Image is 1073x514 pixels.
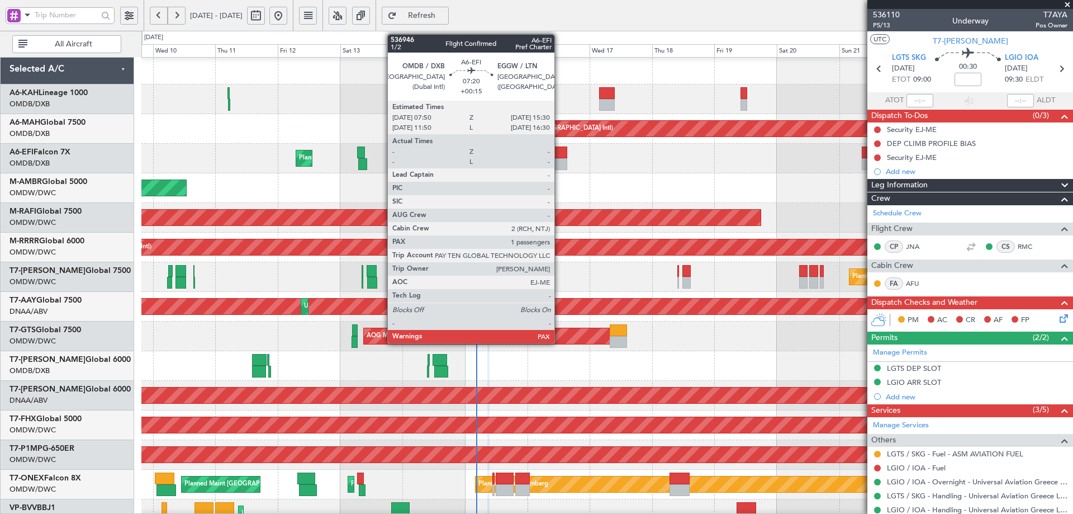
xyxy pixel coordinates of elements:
[10,296,82,304] a: T7-AAYGlobal 7500
[714,44,777,58] div: Fri 19
[10,385,86,393] span: T7-[PERSON_NAME]
[1005,53,1038,64] span: LGIO IOA
[887,153,937,162] div: Security EJ-ME
[590,44,652,58] div: Wed 17
[871,179,928,192] span: Leg Information
[426,120,613,137] div: Planned Maint [GEOGRAPHIC_DATA] ([GEOGRAPHIC_DATA] Intl)
[871,434,896,447] span: Others
[10,178,87,186] a: M-AMBRGlobal 5000
[10,208,82,215] a: M-RAFIGlobal 7500
[908,315,919,326] span: PM
[304,298,469,315] div: Unplanned Maint [GEOGRAPHIC_DATA] (Al Maktoum Intl)
[10,385,131,393] a: T7-[PERSON_NAME]Global 6000
[10,484,56,494] a: OMDW/DWC
[996,241,1015,253] div: CS
[885,277,903,290] div: FA
[10,474,81,482] a: T7-ONEXFalcon 8X
[465,44,528,58] div: Mon 15
[885,95,904,106] span: ATOT
[871,404,900,417] span: Services
[887,477,1067,487] a: LGIO / IOA - Overnight - Universal Aviation Greece LGIO / IOA
[10,415,82,423] a: T7-FHXGlobal 5000
[10,208,36,215] span: M-RAFI
[777,44,839,58] div: Sat 20
[10,129,50,139] a: OMDB/DXB
[10,277,56,287] a: OMDW/DWC
[10,267,86,275] span: T7-[PERSON_NAME]
[367,328,490,345] div: AOG Maint [GEOGRAPHIC_DATA] (Seletar)
[10,148,70,156] a: A6-EFIFalcon 7X
[871,192,890,205] span: Crew
[906,94,933,107] input: --:--
[340,44,403,58] div: Sat 13
[215,44,278,58] div: Thu 11
[937,315,947,326] span: AC
[873,9,900,21] span: 536110
[35,7,98,23] input: Trip Number
[871,260,913,272] span: Cabin Crew
[886,167,1067,176] div: Add new
[10,455,56,465] a: OMDW/DWC
[10,178,42,186] span: M-AMBR
[1033,332,1049,343] span: (2/2)
[299,150,409,167] div: Planned Maint Dubai (Al Maktoum Intl)
[913,74,931,86] span: 09:00
[10,445,74,452] a: T7-P1MPG-650ER
[10,474,44,482] span: T7-ONEX
[12,35,121,53] button: All Aircraft
[10,188,56,198] a: OMDW/DWC
[10,119,40,126] span: A6-MAH
[887,364,941,373] div: LGTS DEP SLOT
[1033,404,1049,416] span: (3/5)
[1037,95,1055,106] span: ALDT
[153,44,216,58] div: Wed 10
[886,392,1067,402] div: Add new
[10,366,50,376] a: OMDB/DXB
[10,504,55,512] a: VP-BVVBBJ1
[10,148,34,156] span: A6-EFI
[652,44,715,58] div: Thu 18
[278,44,340,58] div: Fri 12
[871,110,928,122] span: Dispatch To-Dos
[10,296,36,304] span: T7-AAY
[10,247,56,257] a: OMDW/DWC
[10,237,39,245] span: M-RRRR
[892,74,910,86] span: ETOT
[852,268,962,285] div: Planned Maint Dubai (Al Maktoum Intl)
[478,476,548,493] div: Planned Maint Nurnberg
[873,21,900,30] span: P5/13
[873,347,927,359] a: Manage Permits
[1036,21,1067,30] span: Pos Owner
[10,218,56,228] a: OMDW/DWC
[994,315,1003,326] span: AF
[10,99,50,109] a: OMDB/DXB
[10,445,42,452] span: T7-P1MP
[190,11,243,21] span: [DATE] - [DATE]
[10,326,36,334] span: T7-GTS
[870,34,890,44] button: UTC
[871,223,913,235] span: Flight Crew
[1005,63,1028,74] span: [DATE]
[1025,74,1043,86] span: ELDT
[402,44,465,58] div: Sun 14
[144,33,163,43] div: [DATE]
[30,40,117,48] span: All Aircraft
[10,415,36,423] span: T7-FHX
[873,420,929,431] a: Manage Services
[528,44,590,58] div: Tue 16
[887,139,976,148] div: DEP CLIMB PROFILE BIAS
[1036,9,1067,21] span: T7AYA
[959,62,977,73] span: 00:30
[885,241,903,253] div: CP
[887,125,937,134] div: Security EJ-ME
[1018,242,1043,252] a: RMC
[1021,315,1029,326] span: FP
[10,89,88,97] a: A6-KAHLineage 1000
[873,208,922,219] a: Schedule Crew
[871,332,898,345] span: Permits
[184,476,360,493] div: Planned Maint [GEOGRAPHIC_DATA] ([GEOGRAPHIC_DATA])
[10,306,48,317] a: DNAA/ABV
[966,315,975,326] span: CR
[10,158,50,168] a: OMDB/DXB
